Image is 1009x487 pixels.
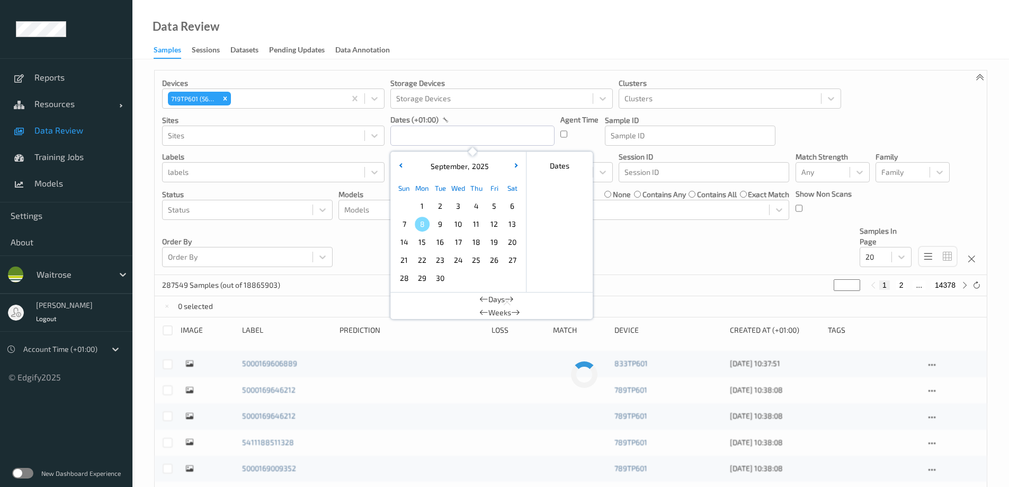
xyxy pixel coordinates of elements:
[415,253,430,268] span: 22
[487,253,502,268] span: 26
[413,197,431,215] div: Choose Monday September 01 of 2025
[431,233,449,251] div: Choose Tuesday September 16 of 2025
[697,189,737,200] label: contains all
[879,280,890,290] button: 1
[162,115,385,126] p: Sites
[340,325,484,336] div: Prediction
[449,251,467,269] div: Choose Wednesday September 24 of 2025
[614,438,647,447] a: 789TP601
[488,307,511,318] span: Weeks
[730,325,820,336] div: Created At (+01:00)
[467,197,485,215] div: Choose Thursday September 04 of 2025
[485,215,503,233] div: Choose Friday September 12 of 2025
[219,92,231,105] div: Remove 719TP601 (5607)
[503,251,521,269] div: Choose Saturday September 27 of 2025
[828,325,918,336] div: Tags
[395,233,413,251] div: Choose Sunday September 14 of 2025
[431,251,449,269] div: Choose Tuesday September 23 of 2025
[431,215,449,233] div: Choose Tuesday September 09 of 2025
[614,325,722,336] div: Device
[269,45,325,58] div: Pending Updates
[433,199,448,214] span: 2
[433,217,448,232] span: 9
[467,251,485,269] div: Choose Thursday September 25 of 2025
[505,199,520,214] span: 6
[162,280,280,290] p: 287549 Samples (out of 18865903)
[505,217,520,232] span: 13
[485,269,503,287] div: Choose Friday October 03 of 2025
[178,301,213,312] p: 0 selected
[469,217,484,232] span: 11
[730,358,820,369] div: [DATE] 10:37:51
[485,233,503,251] div: Choose Friday September 19 of 2025
[485,179,503,197] div: Fri
[428,161,489,172] div: ,
[413,179,431,197] div: Mon
[469,235,484,250] span: 18
[487,199,502,214] span: 5
[415,217,430,232] span: 8
[413,233,431,251] div: Choose Monday September 15 of 2025
[395,215,413,233] div: Choose Sunday September 07 of 2025
[619,78,841,88] p: Clusters
[242,438,294,447] a: 5411188511328
[503,197,521,215] div: Choose Saturday September 06 of 2025
[154,43,192,59] a: Samples
[730,385,820,395] div: [DATE] 10:38:08
[469,199,484,214] span: 4
[162,189,333,200] p: Status
[876,152,950,162] p: Family
[451,235,466,250] span: 17
[449,233,467,251] div: Choose Wednesday September 17 of 2025
[730,437,820,448] div: [DATE] 10:38:08
[449,197,467,215] div: Choose Wednesday September 03 of 2025
[192,45,220,58] div: Sessions
[390,114,439,125] p: dates (+01:00)
[614,411,647,420] a: 789TP601
[192,43,230,58] a: Sessions
[730,463,820,474] div: [DATE] 10:38:08
[449,179,467,197] div: Wed
[467,233,485,251] div: Choose Thursday September 18 of 2025
[413,215,431,233] div: Choose Monday September 08 of 2025
[242,359,297,368] a: 5000169606889
[431,269,449,287] div: Choose Tuesday September 30 of 2025
[614,359,648,368] a: 833TP601
[415,235,430,250] span: 15
[487,217,502,232] span: 12
[433,235,448,250] span: 16
[415,271,430,286] span: 29
[162,236,333,247] p: Order By
[431,179,449,197] div: Tue
[335,45,390,58] div: Data Annotation
[642,189,686,200] label: contains any
[395,197,413,215] div: Choose Sunday August 31 of 2025
[485,251,503,269] div: Choose Friday September 26 of 2025
[162,78,385,88] p: Devices
[242,411,296,420] a: 5000169646212
[451,217,466,232] span: 10
[913,280,925,290] button: ...
[168,92,219,105] div: 719TP601 (5607)
[503,179,521,197] div: Sat
[397,271,412,286] span: 28
[485,197,503,215] div: Choose Friday September 05 of 2025
[469,162,489,171] span: 2025
[397,253,412,268] span: 21
[932,280,959,290] button: 14378
[451,199,466,214] span: 3
[614,385,647,394] a: 789TP601
[395,251,413,269] div: Choose Sunday September 21 of 2025
[488,294,505,305] span: Days
[467,179,485,197] div: Thu
[605,115,775,126] p: Sample ID
[492,325,546,336] div: Loss
[467,269,485,287] div: Choose Thursday October 02 of 2025
[395,269,413,287] div: Choose Sunday September 28 of 2025
[553,325,607,336] div: Match
[154,45,181,59] div: Samples
[413,251,431,269] div: Choose Monday September 22 of 2025
[526,156,593,176] div: Dates
[397,235,412,250] span: 14
[451,253,466,268] span: 24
